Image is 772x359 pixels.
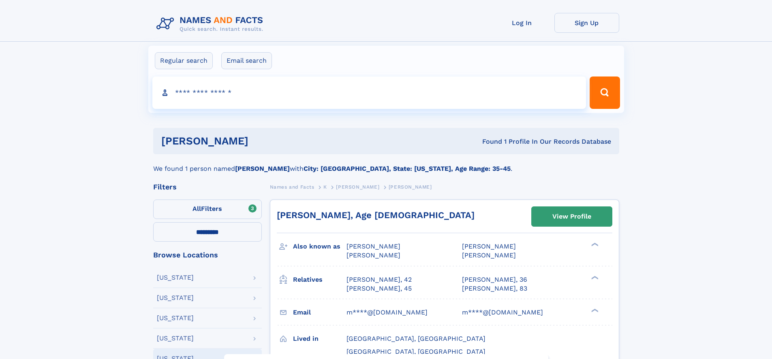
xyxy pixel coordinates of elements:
[293,332,346,346] h3: Lived in
[389,184,432,190] span: [PERSON_NAME]
[153,183,262,191] div: Filters
[157,335,194,342] div: [US_STATE]
[346,251,400,259] span: [PERSON_NAME]
[462,275,527,284] a: [PERSON_NAME], 36
[554,13,619,33] a: Sign Up
[153,154,619,174] div: We found 1 person named with .
[346,335,485,342] span: [GEOGRAPHIC_DATA], [GEOGRAPHIC_DATA]
[323,182,327,192] a: K
[462,284,527,293] a: [PERSON_NAME], 83
[153,251,262,259] div: Browse Locations
[304,165,511,172] b: City: [GEOGRAPHIC_DATA], State: [US_STATE], Age Range: 35-45
[532,207,612,226] a: View Profile
[346,284,412,293] a: [PERSON_NAME], 45
[293,273,346,287] h3: Relatives
[270,182,314,192] a: Names and Facts
[590,76,620,109] button: Search Button
[589,308,599,313] div: ❯
[462,251,516,259] span: [PERSON_NAME]
[153,200,262,219] label: Filters
[152,76,586,109] input: search input
[462,242,516,250] span: [PERSON_NAME]
[346,348,485,355] span: [GEOGRAPHIC_DATA], [GEOGRAPHIC_DATA]
[235,165,290,172] b: [PERSON_NAME]
[153,13,270,35] img: Logo Names and Facts
[490,13,554,33] a: Log In
[346,242,400,250] span: [PERSON_NAME]
[336,182,379,192] a: [PERSON_NAME]
[192,205,201,212] span: All
[293,240,346,253] h3: Also known as
[346,275,412,284] a: [PERSON_NAME], 42
[277,210,475,220] a: [PERSON_NAME], Age [DEMOGRAPHIC_DATA]
[552,207,591,226] div: View Profile
[157,274,194,281] div: [US_STATE]
[221,52,272,69] label: Email search
[293,306,346,319] h3: Email
[323,184,327,190] span: K
[589,275,599,280] div: ❯
[589,242,599,247] div: ❯
[157,295,194,301] div: [US_STATE]
[157,315,194,321] div: [US_STATE]
[161,136,366,146] h1: [PERSON_NAME]
[155,52,213,69] label: Regular search
[336,184,379,190] span: [PERSON_NAME]
[365,137,611,146] div: Found 1 Profile In Our Records Database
